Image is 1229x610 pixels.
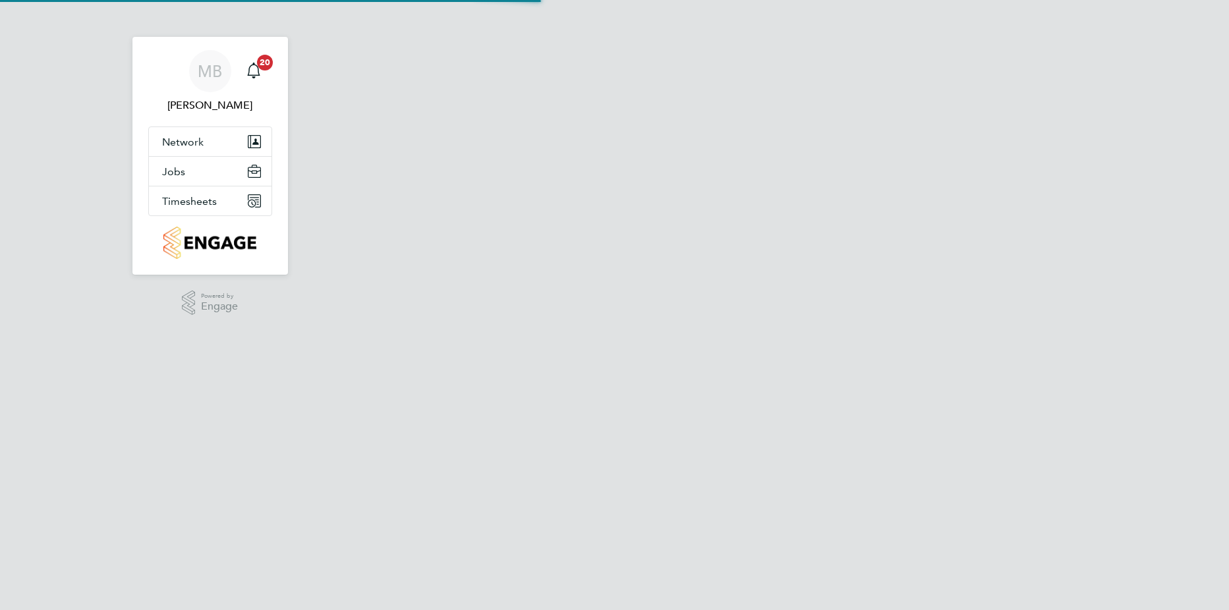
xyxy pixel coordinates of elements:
button: Network [149,127,272,156]
span: 20 [257,55,273,70]
span: Engage [201,301,238,312]
span: Mihai Balan [148,97,272,113]
nav: Main navigation [132,37,288,275]
a: MB[PERSON_NAME] [148,50,272,113]
span: MB [198,63,222,80]
span: Jobs [162,165,185,178]
button: Jobs [149,157,272,186]
a: Powered byEngage [182,291,238,316]
span: Timesheets [162,195,217,208]
button: Timesheets [149,186,272,215]
a: Go to home page [148,227,272,259]
img: countryside-properties-logo-retina.png [163,227,256,259]
span: Network [162,136,204,148]
span: Powered by [201,291,238,302]
a: 20 [241,50,267,92]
